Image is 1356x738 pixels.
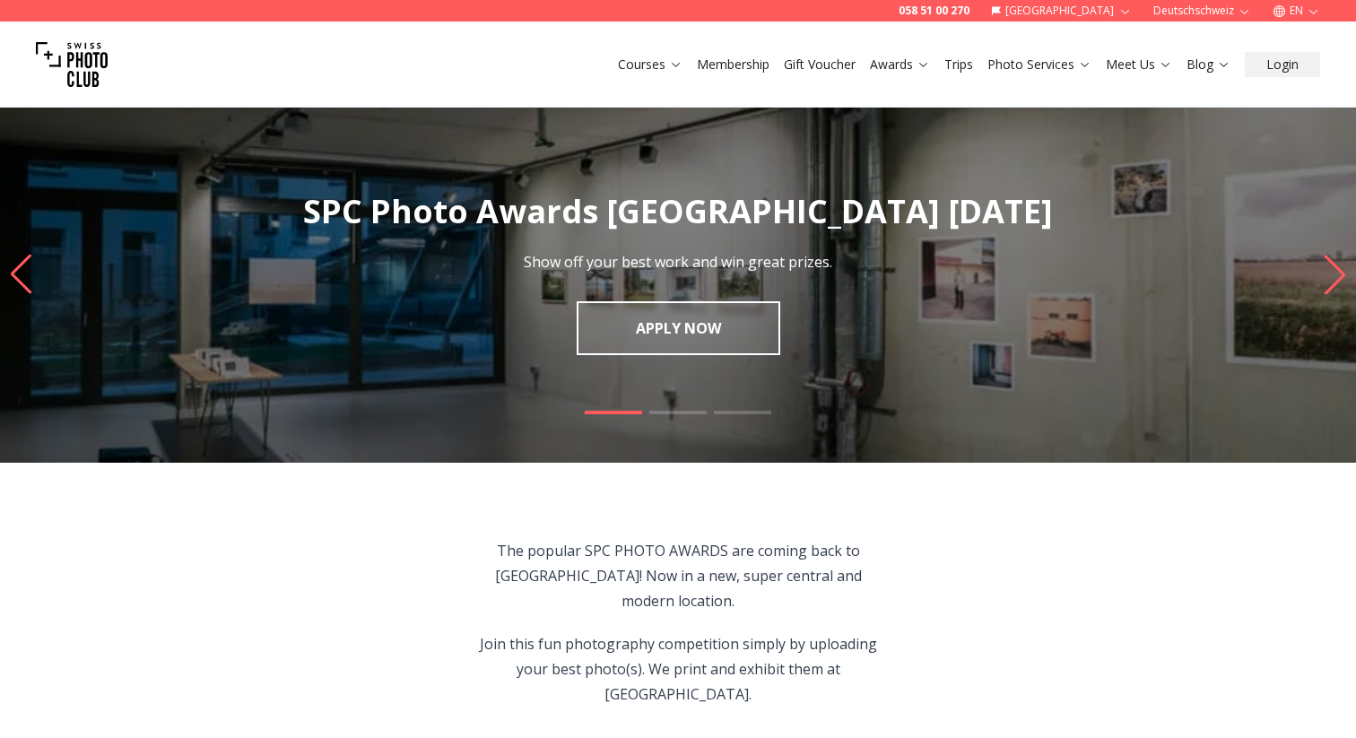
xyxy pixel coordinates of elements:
[618,56,682,74] a: Courses
[980,52,1099,77] button: Photo Services
[1099,52,1179,77] button: Meet Us
[611,52,690,77] button: Courses
[1245,52,1320,77] button: Login
[987,56,1091,74] a: Photo Services
[870,56,930,74] a: Awards
[577,301,780,355] a: APPLY NOW
[777,52,863,77] button: Gift Voucher
[937,52,980,77] button: Trips
[690,52,777,77] button: Membership
[1106,56,1172,74] a: Meet Us
[1179,52,1238,77] button: Blog
[697,56,769,74] a: Membership
[784,56,856,74] a: Gift Voucher
[36,29,108,100] img: Swiss photo club
[1186,56,1230,74] a: Blog
[474,538,883,613] p: The popular SPC PHOTO AWARDS are coming back to [GEOGRAPHIC_DATA]! Now in a new, super central an...
[474,631,883,707] p: Join this fun photography competition simply by uploading your best photo(s). We print and exhibi...
[899,4,969,18] a: 058 51 00 270
[524,251,832,273] p: Show off your best work and win great prizes.
[863,52,937,77] button: Awards
[944,56,973,74] a: Trips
